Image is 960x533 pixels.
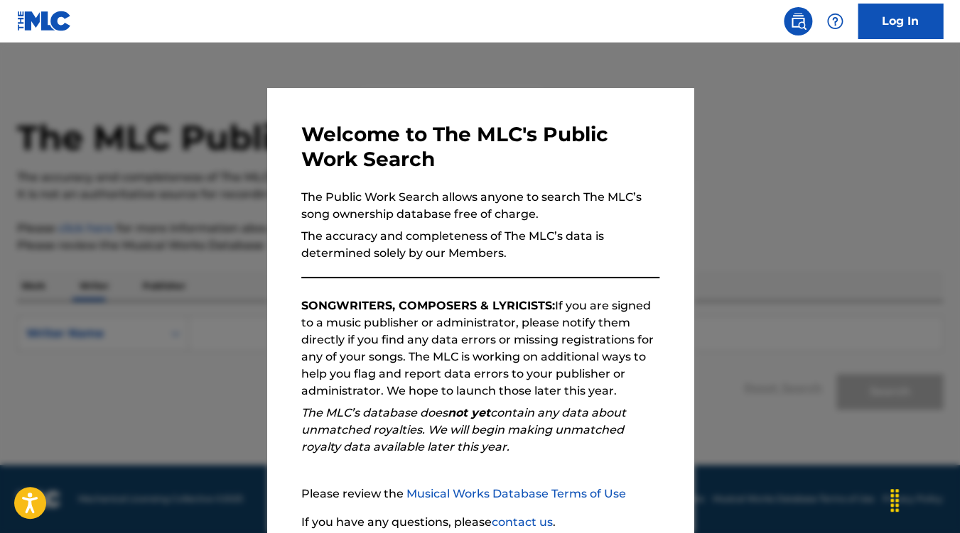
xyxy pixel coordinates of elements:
a: contact us [492,515,553,529]
img: MLC Logo [17,11,72,31]
strong: SONGWRITERS, COMPOSERS & LYRICISTS: [301,299,555,312]
p: If you are signed to a music publisher or administrator, please notify them directly if you find ... [301,297,659,400]
p: The Public Work Search allows anyone to search The MLC’s song ownership database free of charge. [301,189,659,223]
p: Please review the [301,485,659,502]
a: Musical Works Database Terms of Use [406,487,626,500]
a: Public Search [784,7,812,35]
iframe: Chat Widget [889,465,960,533]
div: Help [821,7,849,35]
em: The MLC’s database does contain any data about unmatched royalties. We will begin making unmatche... [301,406,626,454]
a: Log In [858,4,943,39]
strong: not yet [448,406,490,419]
div: Drag [883,479,906,522]
p: If you have any questions, please . [301,514,659,531]
img: search [789,13,807,30]
p: The accuracy and completeness of The MLC’s data is determined solely by our Members. [301,228,659,262]
h3: Welcome to The MLC's Public Work Search [301,122,659,172]
img: help [826,13,843,30]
